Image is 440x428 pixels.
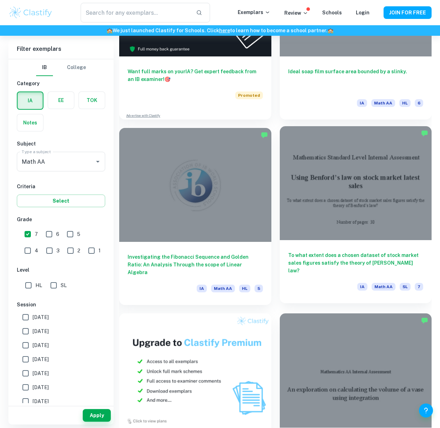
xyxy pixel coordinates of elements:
img: Marked [421,317,428,324]
p: Review [284,9,308,17]
a: Investigating the Fibonacci Sequence and Golden Ratio: An Analysis Through the scope of Linear Al... [119,128,271,305]
span: 5 [255,285,263,292]
a: Advertise with Clastify [126,113,160,118]
span: IA [197,285,207,292]
span: Math AA [371,99,395,107]
h6: Ideal soap film surface area bounded by a slinky. [288,68,424,91]
span: [DATE] [33,369,49,377]
h6: Session [17,301,105,308]
span: 6 [415,99,423,107]
span: HL [239,285,250,292]
h6: Category [17,80,105,87]
span: 7 [415,283,423,291]
span: [DATE] [33,398,49,405]
span: 6 [56,230,59,238]
span: 4 [35,247,38,254]
span: SL [61,281,67,289]
span: Promoted [235,91,263,99]
span: IA [357,99,367,107]
a: Login [356,10,370,15]
button: College [67,59,86,76]
a: To what extent does a chosen dataset of stock market sales figures satisfy the theory of [PERSON_... [280,128,432,305]
button: Notes [17,114,43,131]
img: Marked [261,131,268,138]
a: Schools [322,10,342,15]
span: IA [357,283,367,291]
span: Math AA [211,285,235,292]
h6: Subject [17,140,105,148]
button: Select [17,195,105,207]
span: [DATE] [33,327,49,335]
span: HL [35,281,42,289]
span: 3 [56,247,60,254]
span: 5 [77,230,80,238]
a: here [219,28,230,33]
h6: We just launched Clastify for Schools. Click to learn how to become a school partner. [1,27,439,34]
img: Clastify logo [8,6,53,20]
h6: Criteria [17,183,105,190]
span: SL [400,283,411,291]
button: IA [18,92,43,109]
input: Search for any exemplars... [81,3,190,22]
h6: Level [17,266,105,274]
span: 🏫 [107,28,113,33]
span: [DATE] [33,313,49,321]
h6: To what extent does a chosen dataset of stock market sales figures satisfy the theory of [PERSON_... [288,251,424,274]
button: Help and Feedback [419,403,433,417]
p: Exemplars [238,8,270,16]
label: Type a subject [22,149,51,155]
h6: Investigating the Fibonacci Sequence and Golden Ratio: An Analysis Through the scope of Linear Al... [128,253,263,276]
button: JOIN FOR FREE [384,6,432,19]
span: 🎯 [164,76,170,82]
button: IB [36,59,53,76]
h6: Want full marks on your IA ? Get expert feedback from an IB examiner! [128,68,263,83]
button: EE [48,92,74,109]
span: 1 [99,247,101,254]
h6: Grade [17,216,105,223]
span: [DATE] [33,383,49,391]
button: Open [93,157,103,167]
span: 🏫 [327,28,333,33]
div: Filter type choice [36,59,86,76]
span: 2 [77,247,80,254]
img: Thumbnail [119,313,271,427]
span: HL [399,99,411,107]
button: Apply [83,409,111,422]
img: Marked [421,130,428,137]
button: TOK [79,92,105,109]
span: [DATE] [33,355,49,363]
span: [DATE] [33,341,49,349]
h6: Filter exemplars [8,39,114,59]
span: 7 [35,230,38,238]
span: Math AA [372,283,395,291]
